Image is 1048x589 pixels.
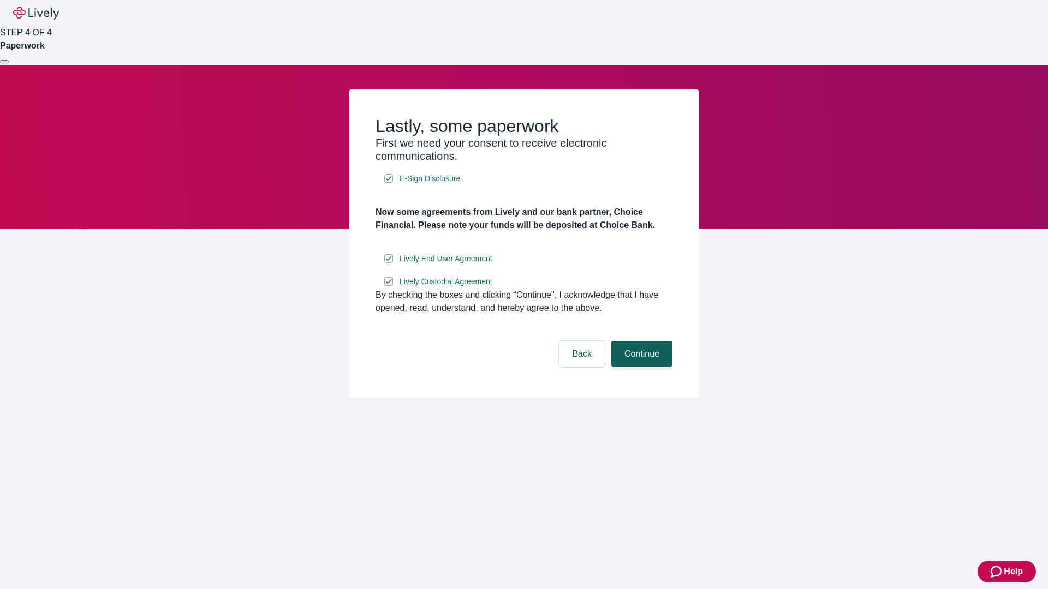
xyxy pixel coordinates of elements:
h2: Lastly, some paperwork [376,116,672,136]
button: Zendesk support iconHelp [978,561,1036,582]
a: e-sign disclosure document [397,275,495,289]
span: Lively Custodial Agreement [400,276,492,287]
span: E-Sign Disclosure [400,173,460,184]
a: e-sign disclosure document [397,172,462,185]
span: Lively End User Agreement [400,253,492,265]
span: Help [1004,565,1023,578]
button: Continue [611,341,672,367]
h4: Now some agreements from Lively and our bank partner, Choice Financial. Please note your funds wi... [376,206,672,232]
button: Back [559,341,605,367]
a: e-sign disclosure document [397,252,495,266]
svg: Zendesk support icon [991,565,1004,578]
div: By checking the boxes and clicking “Continue", I acknowledge that I have opened, read, understand... [376,289,672,315]
img: Lively [13,7,59,20]
h3: First we need your consent to receive electronic communications. [376,136,672,163]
